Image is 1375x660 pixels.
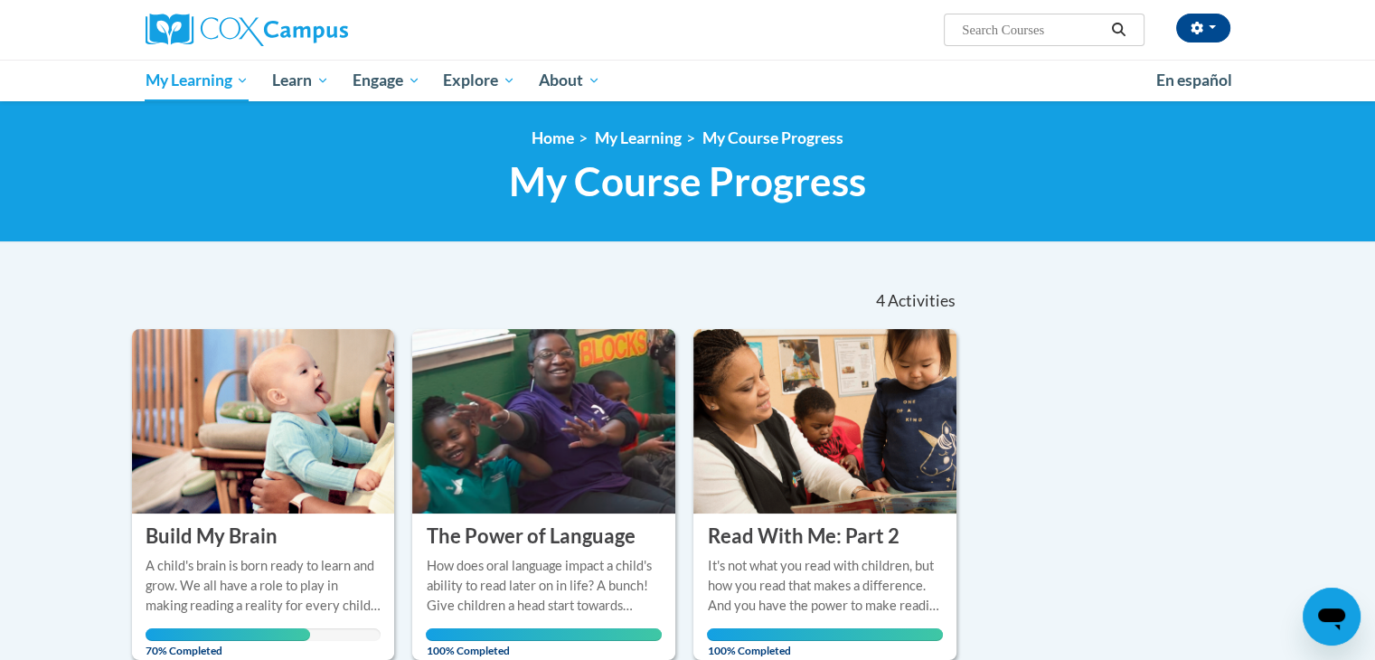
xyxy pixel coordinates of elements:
img: Cox Campus [146,14,348,46]
a: My Course Progress [702,128,843,147]
div: It's not what you read with children, but how you read that makes a difference. And you have the ... [707,556,943,616]
a: Engage [341,60,432,101]
span: 100% Completed [426,628,662,657]
button: Account Settings [1176,14,1230,42]
span: Learn [272,70,329,91]
input: Search Courses [960,19,1105,41]
button: Search [1105,19,1132,41]
a: About [527,60,612,101]
a: Course Logo Build My BrainA child's brain is born ready to learn and grow. We all have a role to ... [132,329,395,660]
span: 100% Completed [707,628,943,657]
div: Your progress [146,628,311,641]
h3: Read With Me: Part 2 [707,523,899,551]
a: Course Logo The Power of LanguageHow does oral language impact a child's ability to read later on... [412,329,675,660]
div: Your progress [426,628,662,641]
span: My Course Progress [509,157,866,205]
a: Home [532,128,574,147]
img: Course Logo [412,329,675,514]
div: Your progress [707,628,943,641]
h3: Build My Brain [146,523,278,551]
span: En español [1156,71,1232,90]
iframe: Button to launch messaging window [1303,588,1361,646]
span: Engage [353,70,420,91]
span: Explore [443,70,515,91]
div: A child's brain is born ready to learn and grow. We all have a role to play in making reading a r... [146,556,381,616]
a: Learn [260,60,341,101]
div: Main menu [118,60,1257,101]
span: 70% Completed [146,628,311,657]
h3: The Power of Language [426,523,635,551]
img: Course Logo [132,329,395,514]
a: En español [1144,61,1244,99]
span: About [539,70,600,91]
div: How does oral language impact a child's ability to read later on in life? A bunch! Give children ... [426,556,662,616]
a: My Learning [134,60,261,101]
span: 4 [875,291,884,311]
a: Explore [431,60,527,101]
span: My Learning [145,70,249,91]
a: Cox Campus [146,14,489,46]
a: My Learning [595,128,682,147]
img: Course Logo [693,329,956,514]
a: Course Logo Read With Me: Part 2It's not what you read with children, but how you read that makes... [693,329,956,660]
span: Activities [888,291,956,311]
